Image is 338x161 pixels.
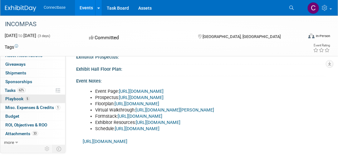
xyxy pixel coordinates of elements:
a: Misc. Expenses & Credits1 [0,103,65,112]
span: 1 [56,105,60,110]
div: Event Rating [313,44,330,47]
li: Virtual Walkthrough: [95,107,270,113]
div: Event Format [280,32,330,42]
span: [DATE] [DATE] [5,33,36,38]
td: Toggle Event Tabs [53,145,66,153]
span: Connectbase [44,5,66,10]
li: Prospectus: [95,95,270,101]
li: Exhibitor Resources: [95,120,270,126]
a: Budget [0,112,65,121]
a: [URL][DOMAIN_NAME] [136,120,180,125]
img: Format-Inperson.png [308,33,315,38]
a: Giveaways [0,60,65,69]
span: (3 days) [37,34,50,38]
div: In-Person [316,34,330,38]
img: ExhibitDay [5,5,36,12]
li: Formstack: [95,113,270,120]
a: [URL][DOMAIN_NAME] [119,95,164,100]
a: Tasks62% [0,86,65,95]
span: Giveaways [5,62,26,67]
a: Sponsorships [0,78,65,86]
span: ROI, Objectives & ROO [5,122,47,127]
span: Playbook [5,96,30,101]
div: Exhibit Hall Floor Plan: [76,64,326,72]
span: Budget [5,114,19,119]
li: Floorplan: [95,101,270,107]
span: Shipments [5,70,26,75]
img: Carmine Caporelli [307,2,319,14]
span: to [17,33,23,38]
td: Tags [5,44,18,50]
div: INCOMPAS [3,19,298,30]
div: Committed [87,32,188,43]
span: 62% [17,88,26,92]
td: Personalize Event Tab Strip [42,145,53,153]
span: 5 [25,97,30,101]
a: [URL][DOMAIN_NAME] [118,114,162,119]
a: Attachments33 [0,130,65,138]
div: Exhibitor Prospectus: [76,52,326,60]
a: [URL][DOMAIN_NAME] [83,139,127,144]
a: Playbook5 [0,95,65,103]
span: [GEOGRAPHIC_DATA], [GEOGRAPHIC_DATA] [203,34,281,39]
li: Event Page: [95,88,270,95]
li: Schedule: [95,126,270,132]
span: Sponsorships [5,79,32,84]
span: more [4,140,14,145]
a: more [0,138,65,147]
a: ROI, Objectives & ROO [0,121,65,129]
a: [URL][DOMAIN_NAME][PERSON_NAME] [135,107,214,113]
a: [URL][DOMAIN_NAME] [115,101,159,107]
a: [URL][DOMAIN_NAME] [119,89,164,94]
span: Misc. Expenses & Credits [5,105,60,110]
a: [URL][DOMAIN_NAME] [115,126,159,131]
span: Attachments [5,131,38,136]
a: Shipments [0,69,65,77]
div: Event Notes: [76,76,326,84]
span: Tasks [5,88,26,93]
span: 33 [32,131,38,136]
